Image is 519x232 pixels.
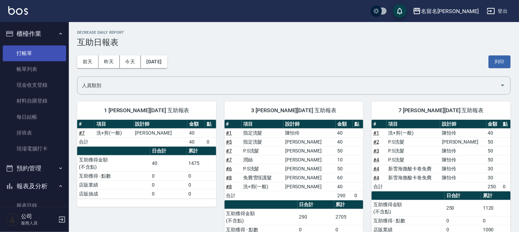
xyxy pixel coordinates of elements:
[336,155,353,164] td: 10
[380,107,502,114] span: 7 [PERSON_NAME][DATE] 互助報表
[373,166,379,171] a: #4
[3,177,66,195] button: 報表及分析
[120,55,141,68] button: 今天
[440,146,486,155] td: 陳怡伶
[150,147,187,156] th: 日合計
[225,120,364,200] table: a dense table
[336,146,353,155] td: 50
[95,120,134,129] th: 項目
[77,189,150,198] td: 店販抽成
[77,147,216,199] table: a dense table
[387,146,440,155] td: P.S洗髮
[241,164,283,173] td: P.S洗髮
[21,213,56,220] h5: 公司
[150,171,187,180] td: 0
[440,155,486,164] td: 陳怡伶
[187,171,216,180] td: 0
[283,128,336,137] td: 陳怡伶
[3,93,66,109] a: 材料自購登錄
[226,157,232,162] a: #7
[80,80,497,92] input: 人員名稱
[501,120,511,129] th: 點
[336,164,353,173] td: 50
[440,120,486,129] th: 設計師
[77,180,150,189] td: 店販業績
[241,182,283,191] td: 洗+剪(一般)
[336,182,353,191] td: 40
[205,137,216,146] td: 0
[353,120,363,129] th: 點
[372,120,387,129] th: #
[373,157,379,162] a: #4
[440,128,486,137] td: 陳怡伶
[3,159,66,177] button: 預約管理
[77,120,216,147] table: a dense table
[387,128,440,137] td: 洗+剪(一般)
[3,141,66,157] a: 現場電腦打卡
[98,55,120,68] button: 昨天
[334,209,364,225] td: 2705
[187,147,216,156] th: 累計
[373,175,379,180] a: #4
[3,198,66,213] a: 報表目錄
[241,137,283,146] td: 指定洗髮
[440,164,486,173] td: 陳怡伶
[187,189,216,198] td: 0
[226,166,232,171] a: #6
[283,182,336,191] td: [PERSON_NAME]
[21,220,56,226] p: 服務人員
[486,173,501,182] td: 30
[440,173,486,182] td: 陳怡伶
[95,128,134,137] td: 洗+剪(一般)
[187,137,205,146] td: 40
[225,191,241,200] td: 合計
[3,25,66,43] button: 櫃檯作業
[372,216,445,225] td: 互助獲得 - 點數
[445,216,481,225] td: 0
[283,137,336,146] td: [PERSON_NAME]
[241,120,283,129] th: 項目
[241,173,283,182] td: 免費雪恆護髮
[226,184,232,189] a: #8
[85,107,208,114] span: 1 [PERSON_NAME][DATE] 互助報表
[3,125,66,141] a: 排班表
[298,209,334,225] td: 290
[336,120,353,129] th: 金額
[150,180,187,189] td: 0
[134,128,188,137] td: [PERSON_NAME]
[283,120,336,129] th: 設計師
[225,209,298,225] td: 互助獲得金額 (不含點)
[336,191,353,200] td: 290
[336,173,353,182] td: 60
[79,130,85,136] a: #7
[141,55,167,68] button: [DATE]
[3,45,66,61] a: 打帳單
[372,200,445,216] td: 互助獲得金額 (不含點)
[372,182,387,191] td: 合計
[421,7,479,15] div: 名留名[PERSON_NAME]
[3,109,66,125] a: 每日結帳
[187,120,205,129] th: 金額
[283,146,336,155] td: [PERSON_NAME]
[77,30,511,35] h2: Decrease Daily Report
[481,200,511,216] td: 1120
[8,6,28,15] img: Logo
[481,191,511,200] th: 累計
[233,107,355,114] span: 3 [PERSON_NAME][DATE] 互助報表
[226,130,232,136] a: #1
[298,200,334,209] th: 日合計
[501,182,511,191] td: 0
[387,164,440,173] td: 新雪海微酸卡卷免費
[486,182,501,191] td: 250
[3,61,66,77] a: 帳單列表
[373,130,379,136] a: #1
[241,155,283,164] td: 潤絲
[353,191,363,200] td: 0
[336,128,353,137] td: 40
[77,38,511,47] h3: 互助日報表
[225,120,241,129] th: #
[486,164,501,173] td: 30
[187,155,216,171] td: 1475
[387,173,440,182] td: 新雪海微酸卡卷免費
[489,55,511,68] button: 列印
